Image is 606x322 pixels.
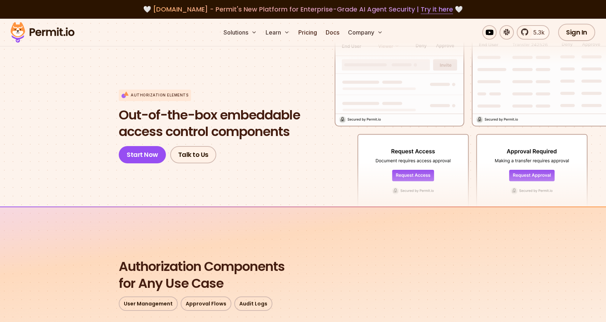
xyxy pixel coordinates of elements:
span: Authorization Components [119,258,487,275]
a: Try it here [421,5,453,14]
a: Docs [323,25,342,40]
span: Out-of-the-box embeddable [119,107,300,124]
h2: for Any Use Case [119,258,487,292]
a: Start Now [119,146,166,163]
button: Learn [263,25,293,40]
button: Company [345,25,386,40]
a: Sign In [558,24,595,41]
h1: access control components [119,107,300,141]
div: 🤍 🤍 [17,4,589,14]
span: 5.3k [529,28,544,37]
a: 5.3k [517,25,550,40]
button: Solutions [221,25,260,40]
a: User Management [119,296,178,311]
a: Audit Logs [234,296,272,311]
a: Pricing [295,25,320,40]
p: Authorization Elements [131,92,188,98]
a: Talk to Us [170,146,216,163]
img: Permit logo [7,20,78,45]
a: Approval Flows [181,296,231,311]
span: [DOMAIN_NAME] - Permit's New Platform for Enterprise-Grade AI Agent Security | [153,5,453,14]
